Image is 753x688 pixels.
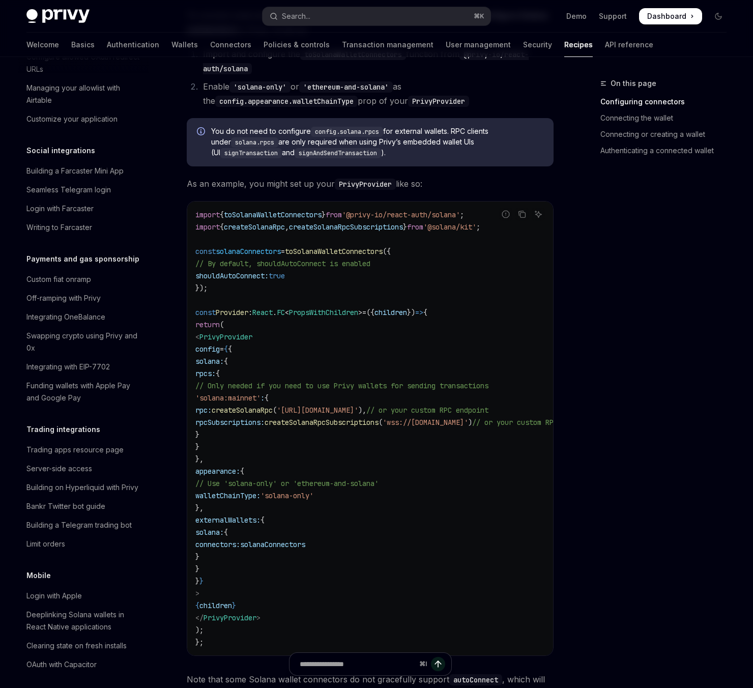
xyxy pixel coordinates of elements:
span: walletChainType: [195,491,260,500]
img: dark logo [26,9,90,23]
span: , [285,222,289,232]
code: PrivyProvider [408,96,469,107]
span: rpc: [195,406,212,415]
h5: Payments and gas sponsorship [26,253,139,265]
a: Login with Apple [18,587,149,605]
span: } [195,430,199,439]
div: Custom fiat onramp [26,273,91,285]
code: PrivyProvider [335,179,396,190]
span: } [195,442,199,451]
input: Ask a question... [300,653,415,675]
a: Trading apps resource page [18,441,149,459]
a: Transaction management [342,33,433,57]
a: Recipes [564,33,593,57]
div: Login with Farcaster [26,203,94,215]
span: = [281,247,285,256]
span: createSolanaRpc [224,222,285,232]
div: Building a Farcaster Mini App [26,165,124,177]
span: } [322,210,326,219]
a: User management [446,33,511,57]
span: { [228,345,232,354]
code: signTransaction [220,148,282,158]
span: PrivyProvider [204,613,256,622]
div: OAuth with Capacitor [26,658,97,671]
div: Off-ramping with Privy [26,292,101,304]
span: '@solana/kit' [423,222,476,232]
div: Managing your allowlist with Airtable [26,82,142,106]
a: Seamless Telegram login [18,181,149,199]
div: Clearing state on fresh installs [26,640,127,652]
div: Deeplinking Solana wallets in React Native applications [26,609,142,633]
span: { [423,308,427,317]
div: Bankr Twitter bot guide [26,500,105,512]
span: children [374,308,407,317]
span: > [195,589,199,598]
div: Search... [282,10,310,22]
div: Funding wallets with Apple Pay and Google Pay [26,380,142,404]
span: FC [277,308,285,317]
a: Limit orders [18,535,149,553]
span: ) [468,418,472,427]
span: { [224,357,228,366]
button: Toggle dark mode [710,8,727,24]
span: } [403,222,407,232]
a: Custom fiat onramp [18,270,149,289]
a: Writing to Farcaster [18,218,149,237]
span: ; [476,222,480,232]
svg: Info [197,127,207,137]
a: Integrating OneBalance [18,308,149,326]
div: Limit orders [26,538,65,550]
span: Provider [216,308,248,317]
button: Send message [431,657,445,671]
span: import [195,210,220,219]
a: Login with Farcaster [18,199,149,218]
span: const [195,308,216,317]
span: } [199,577,204,586]
span: = [220,345,224,354]
h5: Trading integrations [26,423,100,436]
a: Authentication [107,33,159,57]
span: { [220,210,224,219]
div: Writing to Farcaster [26,221,92,234]
span: solana: [195,357,224,366]
span: { [220,222,224,232]
a: Managing your allowlist with Airtable [18,79,149,109]
span: Dashboard [647,11,686,21]
span: { [265,393,269,403]
span: . [273,308,277,317]
span: solanaConnectors [240,540,305,549]
span: externalWallets: [195,515,260,525]
span: } [195,564,199,574]
code: 'ethereum-and-solana' [299,81,393,93]
span: createSolanaRpcSubscriptions [265,418,379,427]
span: shouldAutoConnect: [195,271,269,280]
code: config.solana.rpcs [311,127,383,137]
span: > [358,308,362,317]
h5: Social integrations [26,145,95,157]
h5: Mobile [26,569,51,582]
span: ( [379,418,383,427]
a: Support [599,11,627,21]
span: { [195,601,199,610]
a: API reference [605,33,653,57]
button: Copy the contents from the code block [515,208,529,221]
a: Policies & controls [264,33,330,57]
span: 'solana-only' [260,491,313,500]
span: // By default, shouldAutoConnect is enabled [195,259,370,268]
span: toSolanaWalletConnectors [285,247,383,256]
span: On this page [611,77,656,90]
div: Integrating with EIP-7702 [26,361,110,373]
span: }) [407,308,415,317]
code: config.appearance.walletChainType [215,96,358,107]
span: : [260,393,265,403]
span: from [407,222,423,232]
span: } [195,577,199,586]
span: { [260,515,265,525]
a: OAuth with Capacitor [18,655,149,674]
a: Deeplinking Solana wallets in React Native applications [18,606,149,636]
span: connectors: [195,540,240,549]
span: children [199,601,232,610]
code: signAndSendTransaction [295,148,381,158]
a: Building a Telegram trading bot [18,516,149,534]
span: { [224,345,228,354]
